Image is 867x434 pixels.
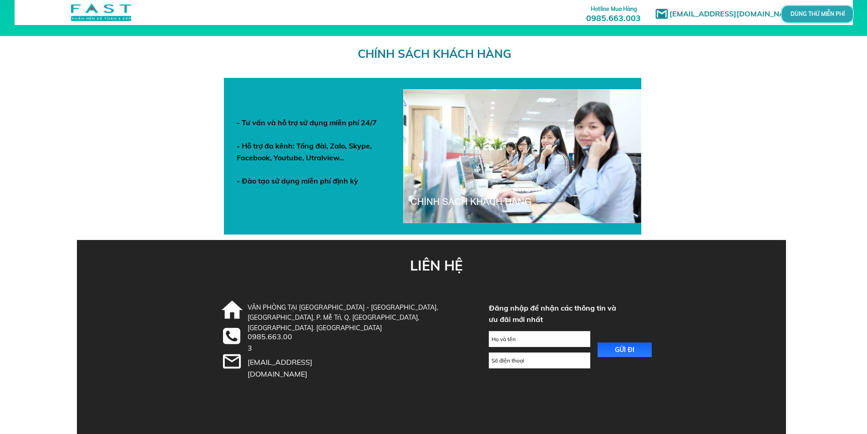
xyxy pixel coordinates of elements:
[591,5,637,12] span: Hotline Mua Hàng
[669,8,804,20] h1: [EMAIL_ADDRESS][DOMAIN_NAME]
[806,12,828,17] p: DÙNG THỬ MIỄN PHÍ
[248,331,296,354] div: 0985.663.003
[358,45,517,63] h3: CHÍNH SÁCH KHÁCH HÀNG
[237,117,388,187] div: - Tư vấn và hỗ trợ sử dụng miễn phí 24/7 - Hỗ trợ đa kênh: Tổng đài, Zalo, Skype, Facebook, Youtu...
[248,357,348,380] div: [EMAIL_ADDRESS][DOMAIN_NAME]
[410,255,465,276] h3: LIÊN HỆ
[489,302,618,326] h3: Đăng nhập để nhận các thông tin và ưu đãi mới nhất
[489,353,590,368] input: Số điện thoại
[489,332,590,347] input: Họ và tên
[576,3,651,23] h3: 0985.663.003
[248,302,461,333] div: VĂN PHÒNG TẠI [GEOGRAPHIC_DATA] - [GEOGRAPHIC_DATA], [GEOGRAPHIC_DATA], P. Mễ Trì, Q. [GEOGRAPHIC...
[598,342,652,357] p: GỬI ĐI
